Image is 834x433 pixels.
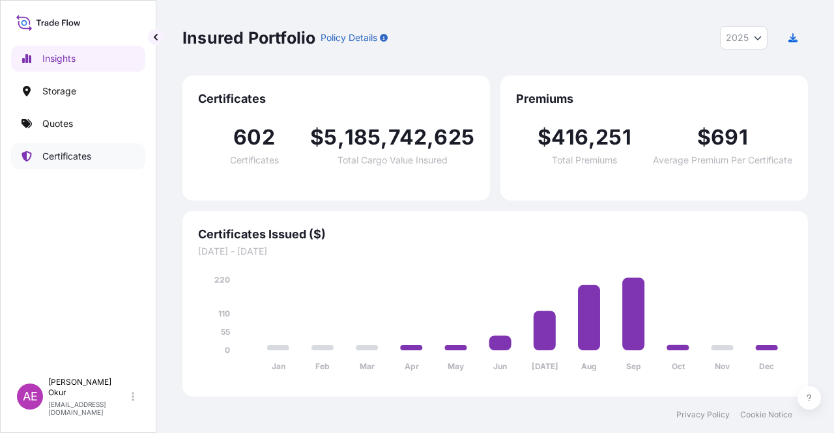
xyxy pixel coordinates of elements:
tspan: Jun [493,361,507,371]
span: Certificates [198,91,474,107]
span: $ [538,127,551,148]
span: 5 [324,127,337,148]
a: Insights [11,46,145,72]
tspan: May [448,361,465,371]
span: 691 [711,127,748,148]
a: Certificates [11,143,145,169]
a: Privacy Policy [676,410,730,420]
tspan: Nov [715,361,730,371]
tspan: Sep [626,361,641,371]
button: Year Selector [720,26,768,49]
tspan: 0 [225,345,230,355]
span: 625 [434,127,474,148]
tspan: [DATE] [532,361,558,371]
p: [PERSON_NAME] Okur [48,377,129,398]
a: Cookie Notice [740,410,792,420]
tspan: Mar [360,361,375,371]
tspan: 220 [214,275,230,285]
span: , [381,127,388,148]
p: Certificates [42,150,91,163]
span: $ [310,127,324,148]
p: Policy Details [321,31,377,44]
span: 185 [345,127,381,148]
span: 742 [388,127,427,148]
tspan: Dec [759,361,774,371]
span: , [338,127,345,148]
tspan: Aug [581,361,597,371]
span: Total Premiums [552,156,617,165]
a: Storage [11,78,145,104]
a: Quotes [11,111,145,137]
span: [DATE] - [DATE] [198,245,792,258]
p: Quotes [42,117,73,130]
p: Insights [42,52,76,65]
span: , [427,127,434,148]
span: 251 [596,127,631,148]
tspan: 55 [221,327,230,337]
span: 416 [551,127,588,148]
tspan: Apr [405,361,419,371]
span: Certificates Issued ($) [198,227,792,242]
span: , [588,127,596,148]
p: Insured Portfolio [182,27,315,48]
span: Total Cargo Value Insured [338,156,448,165]
span: 602 [233,127,275,148]
span: AE [23,390,38,403]
tspan: Oct [672,361,685,371]
tspan: Feb [315,361,330,371]
tspan: Jan [272,361,285,371]
tspan: 110 [218,309,230,318]
p: Storage [42,85,76,98]
span: $ [697,127,711,148]
p: [EMAIL_ADDRESS][DOMAIN_NAME] [48,400,129,416]
span: Average Premium Per Certificate [653,156,792,165]
span: Premiums [516,91,792,107]
span: Certificates [230,156,279,165]
span: 2025 [726,31,749,44]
